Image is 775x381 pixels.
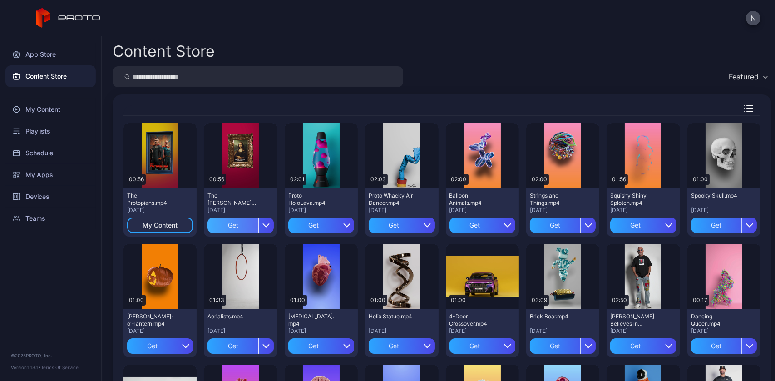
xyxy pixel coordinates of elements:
[449,207,515,214] div: [DATE]
[41,365,79,370] a: Terms Of Service
[610,313,660,327] div: Howie Mandel Believes in Proto.mp4
[5,164,96,186] a: My Apps
[449,218,500,233] div: Get
[127,327,193,335] div: [DATE]
[610,207,676,214] div: [DATE]
[11,352,90,359] div: © 2025 PROTO, Inc.
[288,313,338,327] div: Human Heart.mp4
[207,338,273,354] button: Get
[449,338,500,354] div: Get
[610,327,676,335] div: [DATE]
[691,327,757,335] div: [DATE]
[530,207,596,214] div: [DATE]
[610,192,660,207] div: Squishy Shiny Splotch.mp4
[288,218,354,233] button: Get
[530,327,596,335] div: [DATE]
[369,338,419,354] div: Get
[5,99,96,120] a: My Content
[369,218,419,233] div: Get
[369,313,419,320] div: Helix Statue.mp4
[207,192,257,207] div: The Mona Lisa.mp4
[610,338,661,354] div: Get
[691,218,757,233] button: Get
[5,142,96,164] a: Schedule
[127,313,177,327] div: Jack-o'-lantern.mp4
[11,365,41,370] span: Version 1.13.1 •
[530,218,580,233] div: Get
[530,313,580,320] div: Brick Bear.mp4
[691,338,741,354] div: Get
[5,186,96,208] a: Devices
[610,218,676,233] button: Get
[127,207,193,214] div: [DATE]
[207,218,273,233] button: Get
[369,327,434,335] div: [DATE]
[691,218,741,233] div: Get
[5,120,96,142] a: Playlists
[369,338,434,354] button: Get
[207,313,257,320] div: Aerialists.mp4
[207,207,273,214] div: [DATE]
[449,192,499,207] div: Balloon Animals.mp4
[288,327,354,335] div: [DATE]
[5,44,96,65] a: App Store
[143,222,178,229] div: My Content
[288,192,338,207] div: Proto HoloLava.mp4
[5,208,96,229] a: Teams
[207,338,258,354] div: Get
[449,327,515,335] div: [DATE]
[691,338,757,354] button: Get
[369,218,434,233] button: Get
[746,11,760,25] button: N
[113,44,215,59] div: Content Store
[207,327,273,335] div: [DATE]
[724,66,771,87] button: Featured
[530,218,596,233] button: Get
[449,218,515,233] button: Get
[288,338,339,354] div: Get
[207,218,258,233] div: Get
[610,218,661,233] div: Get
[530,338,580,354] div: Get
[127,192,177,207] div: The Protopians.mp4
[449,313,499,327] div: 4-Door Crossover.mp4
[691,192,741,199] div: Spooky Skull.mp4
[530,192,580,207] div: Strings and Things.mp4
[288,338,354,354] button: Get
[288,218,339,233] div: Get
[288,207,354,214] div: [DATE]
[729,72,759,81] div: Featured
[5,65,96,87] a: Content Store
[610,338,676,354] button: Get
[530,338,596,354] button: Get
[449,338,515,354] button: Get
[127,338,193,354] button: Get
[369,192,419,207] div: Proto Whacky Air Dancer.mp4
[691,313,741,327] div: Dancing Queen.mp4
[127,218,193,233] button: My Content
[369,207,434,214] div: [DATE]
[691,207,757,214] div: [DATE]
[127,338,178,354] div: Get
